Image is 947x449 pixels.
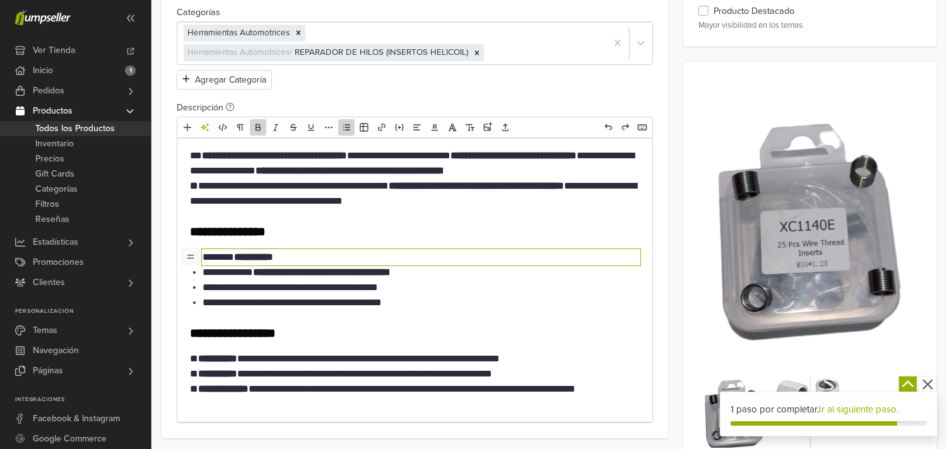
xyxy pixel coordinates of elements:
[775,376,846,448] img: 140
[33,320,57,341] span: Temas
[15,308,151,315] p: Personalización
[268,119,284,136] a: Cursiva
[426,119,443,136] a: Color del texto
[470,44,484,61] div: Remove [object Object]
[187,47,295,57] span: Herramientas Automotrices /
[35,151,64,166] span: Precios
[374,119,390,136] a: Enlace
[33,232,78,252] span: Estadísticas
[819,404,898,415] a: Ir al siguiente paso.
[35,197,59,212] span: Filtros
[35,212,69,227] span: Reseñas
[285,119,302,136] a: Eliminado
[177,70,272,90] button: Agregar Categoría
[35,166,74,182] span: Gift Cards
[338,119,355,136] a: Lista
[698,376,770,448] img: 140
[33,61,53,81] span: Inicio
[35,136,74,151] span: Inventario
[409,119,425,136] a: Alineación
[617,119,633,136] a: Rehacer
[33,341,79,361] span: Navegación
[462,119,478,136] a: Tamaño de fuente
[33,252,84,272] span: Promociones
[33,101,73,121] span: Productos
[698,20,922,32] p: Mayor visibilidad en los temas.
[187,28,290,38] span: Herramientas Automotrices
[391,119,408,136] a: Incrustar
[33,409,120,429] span: Facebook & Instagram
[33,429,107,449] span: Google Commerce
[698,77,922,375] img: inserto_2010_20x_201.25.jpeg
[479,119,496,136] a: Subir imágenes
[197,119,213,136] a: Herramientas de IA
[497,119,514,136] a: Subir archivos
[33,81,64,101] span: Pedidos
[295,47,468,57] span: REPARADOR DE HILOS (INSERTOS HELICOIL)
[731,402,927,417] div: 1 paso por completar.
[177,6,220,20] label: Categorías
[600,119,616,136] a: Deshacer
[33,272,65,293] span: Clientes
[444,119,461,136] a: Fuente
[177,101,234,115] label: Descripción
[33,40,75,61] span: Ver Tienda
[250,119,266,136] a: Negrita
[356,119,372,136] a: Tabla
[232,119,249,136] a: Formato
[179,119,196,136] a: Añadir
[125,66,136,76] span: 1
[182,248,199,265] a: Alternar
[35,121,115,136] span: Todos los Productos
[33,361,63,381] span: Páginas
[714,4,794,18] label: Producto Destacado
[634,119,650,136] a: Atajos
[303,119,319,136] a: Subrayado
[291,25,305,41] div: Remove [object Object]
[35,182,78,197] span: Categorías
[215,119,231,136] a: HTML
[15,396,151,404] p: Integraciones
[321,119,337,136] a: Más formato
